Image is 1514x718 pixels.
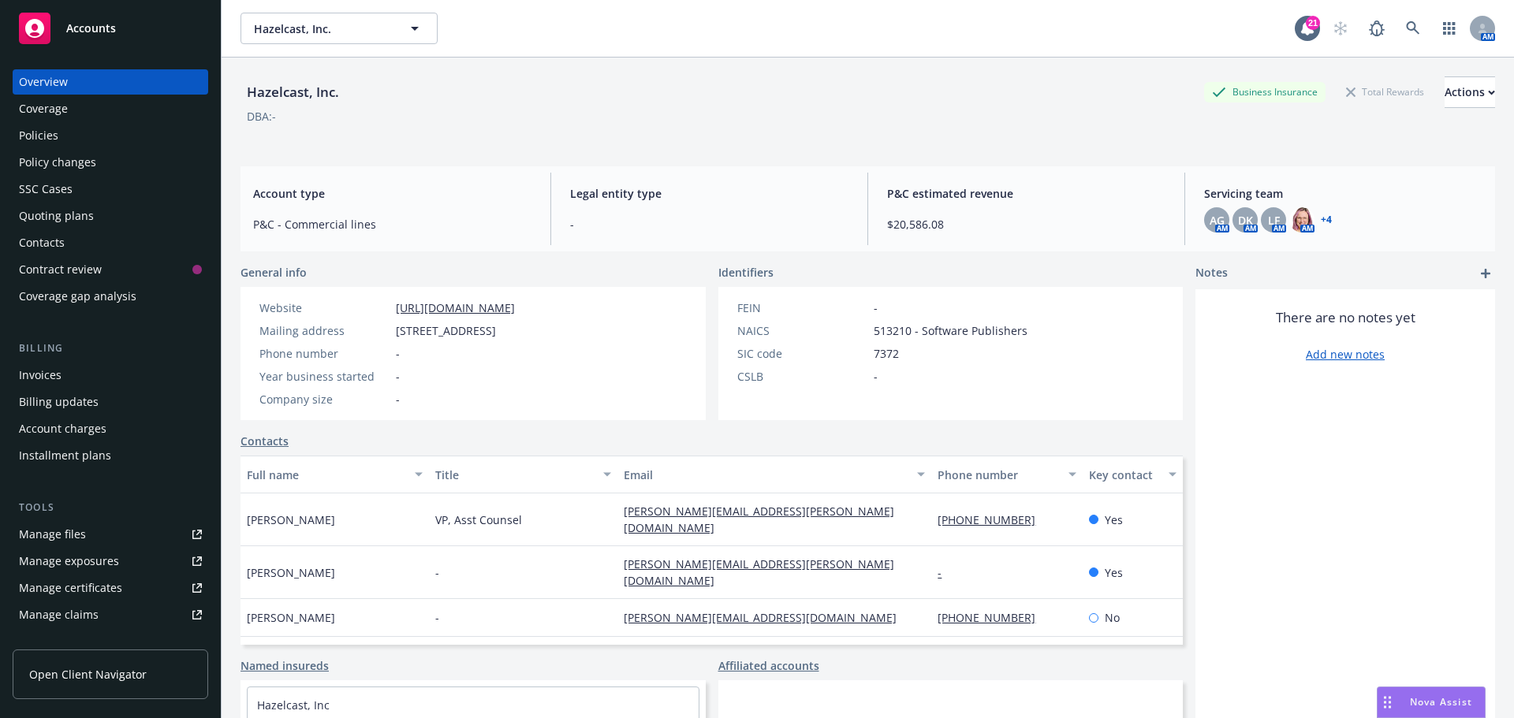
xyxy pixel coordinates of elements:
div: Manage BORs [19,629,93,654]
button: Actions [1445,76,1495,108]
a: Policy changes [13,150,208,175]
div: Email [624,467,908,483]
span: - [396,391,400,407]
span: Open Client Navigator [29,666,147,683]
a: Named insureds [241,657,329,674]
span: 7372 [874,345,899,362]
a: [PHONE_NUMBER] [938,512,1048,527]
span: [PERSON_NAME] [247,564,335,581]
div: Account charges [19,416,106,441]
span: DK [1238,212,1253,229]
div: Key contact [1089,467,1159,483]
a: Installment plans [13,443,208,468]
div: Policies [19,123,58,148]
div: Drag to move [1378,687,1397,717]
a: Accounts [13,6,208,50]
a: Manage claims [13,602,208,627]
div: Contacts [19,230,65,255]
a: Overview [13,69,208,95]
button: Key contact [1083,456,1183,493]
a: add [1476,264,1495,283]
a: Hazelcast, Inc [257,698,330,712]
span: Legal entity type [570,185,848,202]
span: [PERSON_NAME] [247,512,335,528]
span: Account type [253,185,531,202]
div: Invoices [19,363,62,388]
span: P&C - Commercial lines [253,216,531,233]
div: Company size [259,391,390,407]
div: FEIN [737,299,867,316]
div: 21 [1306,16,1320,30]
span: [STREET_ADDRESS] [396,322,496,339]
span: - [435,609,439,626]
span: Notes [1195,264,1228,283]
button: Hazelcast, Inc. [241,13,438,44]
span: [PERSON_NAME] [247,609,335,626]
img: photo [1289,207,1314,233]
div: Quoting plans [19,203,94,229]
a: +4 [1321,215,1332,225]
span: Hazelcast, Inc. [254,20,390,37]
a: SSC Cases [13,177,208,202]
div: SSC Cases [19,177,73,202]
span: Yes [1105,564,1123,581]
div: Coverage [19,96,68,121]
div: Manage files [19,522,86,547]
div: NAICS [737,322,867,339]
div: Mailing address [259,322,390,339]
a: Manage exposures [13,549,208,574]
a: Invoices [13,363,208,388]
a: Report a Bug [1361,13,1393,44]
a: Coverage [13,96,208,121]
span: No [1105,609,1120,626]
a: Switch app [1434,13,1465,44]
div: Contract review [19,257,102,282]
div: Phone number [938,467,1058,483]
div: Total Rewards [1338,82,1432,102]
span: - [396,368,400,385]
span: AG [1210,212,1225,229]
a: [PERSON_NAME][EMAIL_ADDRESS][PERSON_NAME][DOMAIN_NAME] [624,504,894,535]
a: Contract review [13,257,208,282]
span: LF [1268,212,1280,229]
a: Affiliated accounts [718,657,819,674]
span: - [435,564,439,581]
div: Website [259,299,390,316]
div: Phone number [259,345,390,362]
a: Contacts [241,433,289,449]
span: Servicing team [1204,185,1482,202]
div: Manage exposures [19,549,119,574]
span: 513210 - Software Publishers [874,322,1027,339]
span: Nova Assist [1410,695,1472,709]
span: There are no notes yet [1276,308,1415,327]
span: Accounts [66,22,116,35]
span: $20,586.08 [887,216,1165,233]
a: [URL][DOMAIN_NAME] [396,300,515,315]
a: Add new notes [1306,346,1385,363]
a: Start snowing [1325,13,1356,44]
span: - [874,299,878,316]
a: [PHONE_NUMBER] [938,610,1048,625]
button: Full name [241,456,429,493]
a: - [938,565,954,580]
div: Billing [13,340,208,356]
span: Identifiers [718,264,774,281]
div: Manage claims [19,602,99,627]
a: Contacts [13,230,208,255]
div: Full name [247,467,405,483]
a: Manage certificates [13,575,208,601]
a: Coverage gap analysis [13,284,208,309]
button: Title [429,456,617,493]
div: Overview [19,69,68,95]
div: SIC code [737,345,867,362]
a: Billing updates [13,389,208,415]
span: P&C estimated revenue [887,185,1165,202]
span: General info [241,264,307,281]
span: Yes [1105,512,1123,528]
div: Hazelcast, Inc. [241,82,345,102]
span: - [874,368,878,385]
a: Search [1397,13,1429,44]
a: Manage BORs [13,629,208,654]
div: Billing updates [19,389,99,415]
div: Business Insurance [1204,82,1326,102]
